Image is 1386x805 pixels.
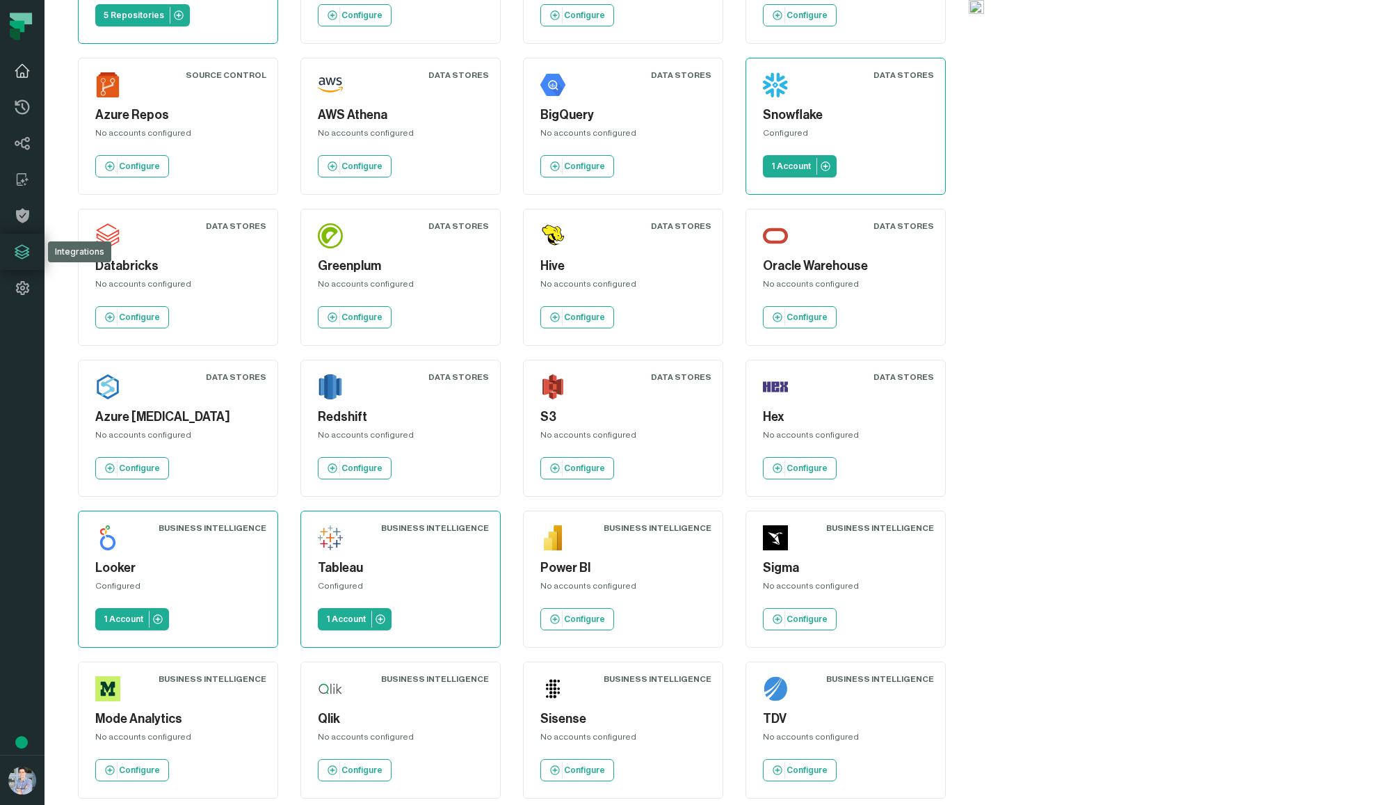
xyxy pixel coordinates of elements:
img: Oracle Warehouse [763,223,788,248]
img: BigQuery [540,72,565,97]
h5: Redshift [318,408,483,427]
h5: Databricks [95,257,261,276]
p: Configure [564,463,605,474]
div: Configured [763,127,928,144]
a: Configure [763,759,837,781]
p: 5 Repositories [104,10,164,21]
div: Configured [318,580,483,597]
p: 1 Account [771,161,811,172]
div: Data Stores [873,372,934,383]
img: Greenplum [318,223,343,248]
div: Business Intelligence [159,523,266,534]
img: Sigma [763,525,788,550]
a: Configure [540,608,614,630]
p: Configure [119,161,160,172]
p: 1 Account [104,614,143,625]
a: Configure [318,457,392,479]
a: Configure [540,457,614,479]
a: Configure [540,4,614,26]
a: Configure [763,457,837,479]
h5: Hive [540,257,706,276]
div: Data Stores [873,70,934,81]
div: Business Intelligence [826,523,934,534]
img: Redshift [318,374,343,399]
div: Integrations [48,241,111,262]
p: 1 Account [326,614,366,625]
div: Data Stores [428,221,489,232]
div: Tooltip anchor [15,736,28,749]
h5: AWS Athena [318,106,483,125]
div: Data Stores [428,372,489,383]
div: No accounts configured [95,278,261,295]
div: No accounts configured [318,278,483,295]
div: No accounts configured [540,278,706,295]
h5: Azure [MEDICAL_DATA] [95,408,261,427]
img: Mode Analytics [95,676,120,701]
a: Configure [318,155,392,177]
a: 1 Account [318,608,392,630]
p: Configure [564,10,605,21]
a: Configure [95,759,169,781]
a: Configure [318,4,392,26]
img: Sisense [540,676,565,701]
img: Hex [763,374,788,399]
a: 1 Account [763,155,837,177]
p: Configure [564,614,605,625]
img: Power BI [540,525,565,550]
h5: Oracle Warehouse [763,257,928,276]
img: Tableau [318,525,343,550]
a: Configure [540,306,614,328]
div: No accounts configured [95,731,261,748]
a: Configure [763,608,837,630]
div: Business Intelligence [381,674,489,685]
img: Looker [95,525,120,550]
div: Business Intelligence [604,674,711,685]
div: Business Intelligence [159,674,266,685]
div: Business Intelligence [381,523,489,534]
h5: Hex [763,408,928,427]
p: Configure [341,10,382,21]
p: Configure [341,161,382,172]
img: S3 [540,374,565,399]
a: Configure [318,306,392,328]
p: Configure [119,312,160,323]
h5: Azure Repos [95,106,261,125]
a: Configure [540,155,614,177]
img: Snowflake [763,72,788,97]
p: Configure [341,765,382,776]
h5: Power BI [540,559,706,577]
p: Configure [564,765,605,776]
h5: BigQuery [540,106,706,125]
p: Configure [119,463,160,474]
h5: Sigma [763,559,928,577]
h5: Sisense [540,710,706,728]
h5: Tableau [318,559,483,577]
div: No accounts configured [318,127,483,144]
div: Source Control [186,70,266,81]
div: Business Intelligence [604,523,711,534]
h5: Looker [95,559,261,577]
div: Configured [95,580,261,597]
div: No accounts configured [540,127,706,144]
h5: S3 [540,408,706,427]
a: Configure [95,457,169,479]
div: No accounts configured [540,580,706,597]
p: Configure [564,312,605,323]
h5: Greenplum [318,257,483,276]
div: Data Stores [651,221,711,232]
a: 1 Account [95,608,169,630]
a: Configure [540,759,614,781]
div: No accounts configured [95,127,261,144]
a: Configure [763,4,837,26]
p: Configure [341,312,382,323]
a: Configure [763,306,837,328]
div: Data Stores [651,372,711,383]
p: Configure [787,10,828,21]
div: Data Stores [873,221,934,232]
div: No accounts configured [763,278,928,295]
p: Configure [564,161,605,172]
div: No accounts configured [95,429,261,446]
h5: Mode Analytics [95,710,261,728]
div: No accounts configured [763,429,928,446]
a: 5 Repositories [95,4,190,26]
